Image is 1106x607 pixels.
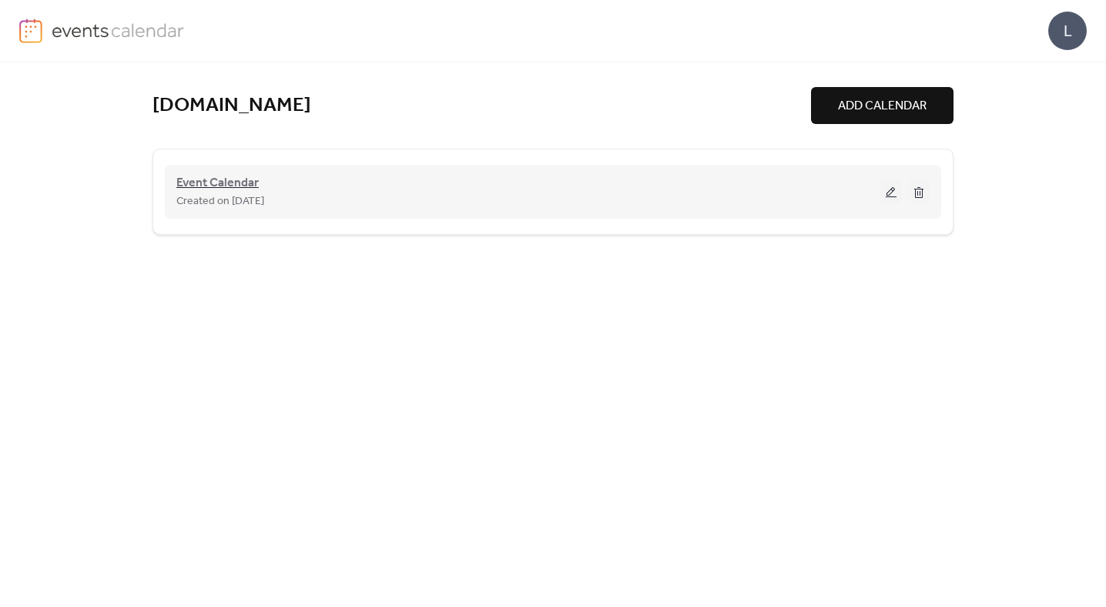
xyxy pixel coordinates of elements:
[838,97,927,116] span: ADD CALENDAR
[152,93,311,119] a: [DOMAIN_NAME]
[19,18,42,43] img: logo
[1048,12,1087,50] div: L
[176,193,264,211] span: Created on [DATE]
[176,174,259,193] span: Event Calendar
[52,18,185,42] img: logo-type
[176,179,259,188] a: Event Calendar
[811,87,954,124] button: ADD CALENDAR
